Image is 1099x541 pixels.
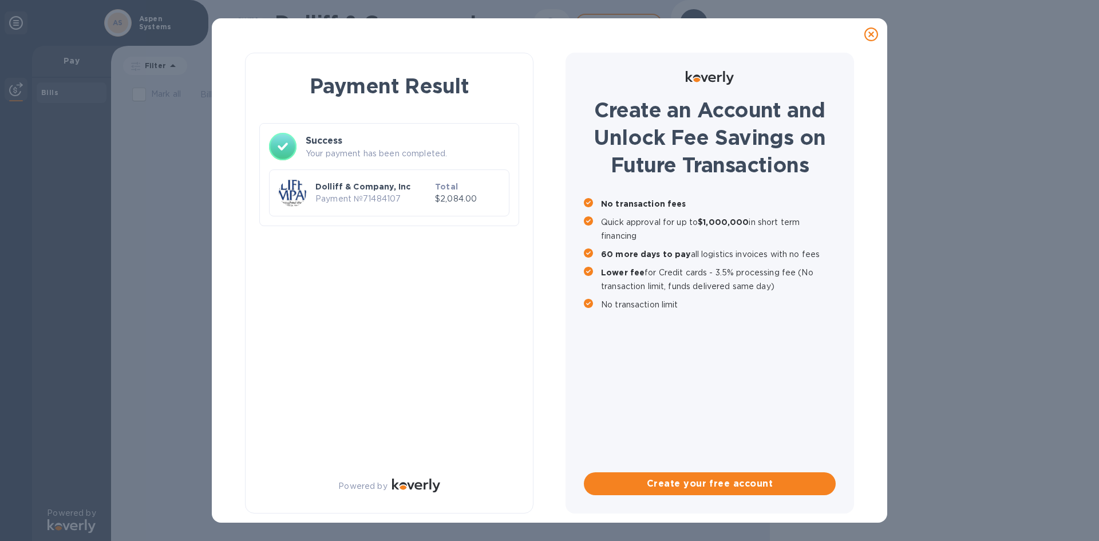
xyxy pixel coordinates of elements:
p: Powered by [338,480,387,492]
h1: Payment Result [264,72,515,100]
img: Logo [392,479,440,492]
span: Create your free account [593,477,827,491]
b: Total [435,182,458,191]
img: Logo [686,71,734,85]
b: Lower fee [601,268,645,277]
p: for Credit cards - 3.5% processing fee (No transaction limit, funds delivered same day) [601,266,836,293]
p: Your payment has been completed. [306,148,509,160]
b: $1,000,000 [698,218,749,227]
p: Quick approval for up to in short term financing [601,215,836,243]
button: Create your free account [584,472,836,495]
h1: Create an Account and Unlock Fee Savings on Future Transactions [584,96,836,179]
p: Dolliff & Company, Inc [315,181,430,192]
p: $2,084.00 [435,193,500,205]
p: No transaction limit [601,298,836,311]
b: No transaction fees [601,199,686,208]
h3: Success [306,134,509,148]
p: Payment № 71484107 [315,193,430,205]
b: 60 more days to pay [601,250,691,259]
p: all logistics invoices with no fees [601,247,836,261]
